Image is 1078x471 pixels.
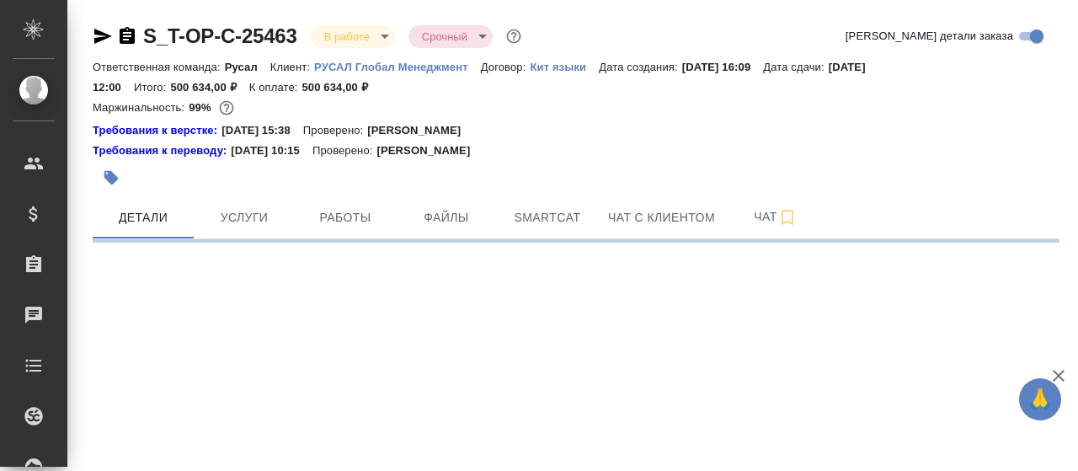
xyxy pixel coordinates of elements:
p: Итого: [134,81,170,94]
p: Маржинальность: [93,101,189,114]
button: Скопировать ссылку для ЯМессенджера [93,26,113,46]
div: В работе [408,25,493,48]
p: РУСАЛ Глобал Менеджмент [314,61,481,73]
p: Проверено: [303,122,368,139]
div: В работе [311,25,395,48]
p: Клиент: [270,61,314,73]
span: Детали [103,207,184,228]
span: [PERSON_NAME] детали заказа [846,28,1013,45]
p: Дата сдачи: [763,61,828,73]
span: Работы [305,207,386,228]
p: [PERSON_NAME] [367,122,473,139]
a: Кит языки [530,59,599,73]
p: Дата создания: [599,61,681,73]
p: 500 634,00 ₽ [170,81,248,94]
div: Нажми, чтобы открыть папку с инструкцией [93,142,231,159]
p: Кит языки [530,61,599,73]
button: 🙏 [1019,378,1061,420]
span: 🙏 [1026,382,1054,417]
a: РУСАЛ Глобал Менеджмент [314,59,481,73]
span: Услуги [204,207,285,228]
button: Срочный [417,29,472,44]
span: Smartcat [507,207,588,228]
p: Договор: [481,61,531,73]
p: [DATE] 15:38 [221,122,303,139]
span: Чат с клиентом [608,207,715,228]
p: Ответственная команда: [93,61,225,73]
p: К оплате: [249,81,302,94]
p: Проверено: [312,142,377,159]
p: Русал [225,61,270,73]
button: 2884.80 RUB; [216,97,237,119]
button: В работе [319,29,375,44]
button: Добавить тэг [93,159,130,196]
button: Скопировать ссылку [117,26,137,46]
a: S_T-OP-C-25463 [143,24,297,47]
p: 500 634,00 ₽ [302,81,380,94]
button: Доп статусы указывают на важность/срочность заказа [503,25,525,47]
a: Требования к переводу: [93,142,231,159]
p: 99% [189,101,215,114]
p: [DATE] 16:09 [682,61,764,73]
p: [PERSON_NAME] [376,142,483,159]
svg: Подписаться [777,207,798,227]
a: Требования к верстке: [93,122,221,139]
span: Файлы [406,207,487,228]
span: Чат [735,206,816,227]
p: [DATE] 10:15 [231,142,312,159]
div: Нажми, чтобы открыть папку с инструкцией [93,122,221,139]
